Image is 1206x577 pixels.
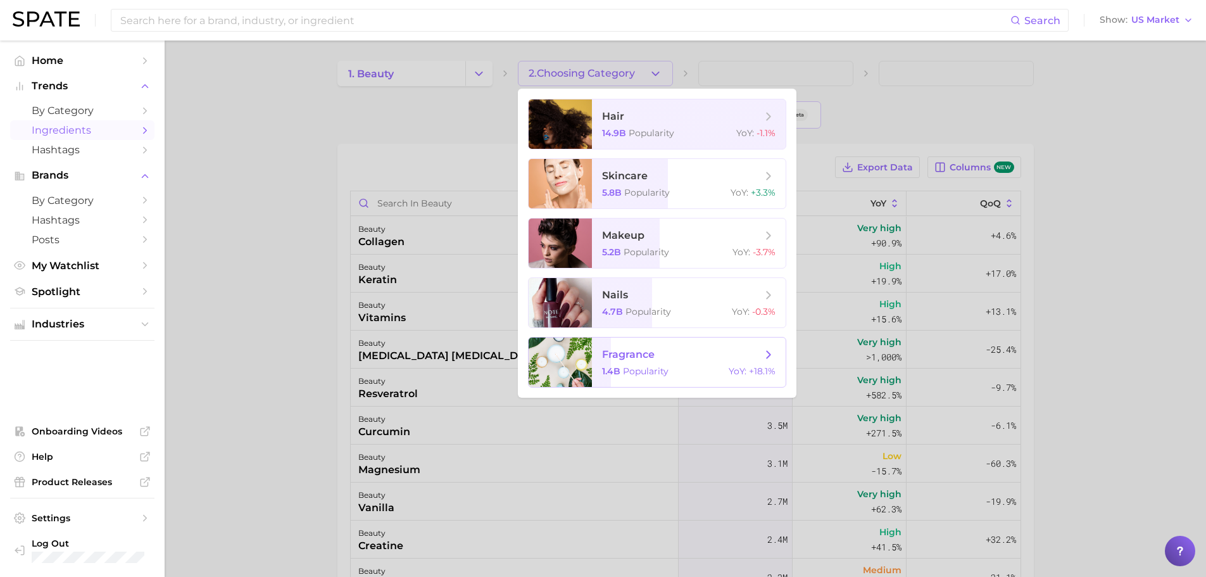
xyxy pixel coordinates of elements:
[10,472,154,491] a: Product Releases
[602,110,624,122] span: hair
[32,80,133,92] span: Trends
[10,120,154,140] a: Ingredients
[602,127,626,139] span: 14.9b
[32,426,133,437] span: Onboarding Videos
[749,365,776,377] span: +18.1%
[602,246,621,258] span: 5.2b
[32,234,133,246] span: Posts
[518,89,796,398] ul: 2.Choosing Category
[731,187,748,198] span: YoY :
[1131,16,1179,23] span: US Market
[732,246,750,258] span: YoY :
[32,124,133,136] span: Ingredients
[10,101,154,120] a: by Category
[10,256,154,276] a: My Watchlist
[752,306,776,317] span: -0.3%
[10,166,154,185] button: Brands
[602,187,622,198] span: 5.8b
[10,230,154,250] a: Posts
[10,191,154,210] a: by Category
[32,538,156,549] span: Log Out
[32,214,133,226] span: Hashtags
[732,306,750,317] span: YoY :
[602,229,644,241] span: makeup
[1100,16,1127,23] span: Show
[32,54,133,67] span: Home
[32,451,133,462] span: Help
[32,194,133,206] span: by Category
[736,127,754,139] span: YoY :
[625,306,671,317] span: Popularity
[10,422,154,441] a: Onboarding Videos
[32,319,133,330] span: Industries
[10,140,154,160] a: Hashtags
[729,365,746,377] span: YoY :
[1024,15,1060,27] span: Search
[10,282,154,301] a: Spotlight
[624,187,670,198] span: Popularity
[602,306,623,317] span: 4.7b
[751,187,776,198] span: +3.3%
[32,144,133,156] span: Hashtags
[32,105,133,117] span: by Category
[10,210,154,230] a: Hashtags
[602,348,655,360] span: fragrance
[10,509,154,528] a: Settings
[10,315,154,334] button: Industries
[624,246,669,258] span: Popularity
[1096,12,1197,29] button: ShowUS Market
[623,365,669,377] span: Popularity
[757,127,776,139] span: -1.1%
[13,11,80,27] img: SPATE
[602,170,648,182] span: skincare
[10,447,154,466] a: Help
[10,51,154,70] a: Home
[32,170,133,181] span: Brands
[32,260,133,272] span: My Watchlist
[10,77,154,96] button: Trends
[32,512,133,524] span: Settings
[602,289,628,301] span: nails
[32,286,133,298] span: Spotlight
[119,10,1010,31] input: Search here for a brand, industry, or ingredient
[629,127,674,139] span: Popularity
[10,534,154,567] a: Log out. Currently logged in with e-mail thomas.just@givaudan.com.
[753,246,776,258] span: -3.7%
[32,476,133,488] span: Product Releases
[602,365,620,377] span: 1.4b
